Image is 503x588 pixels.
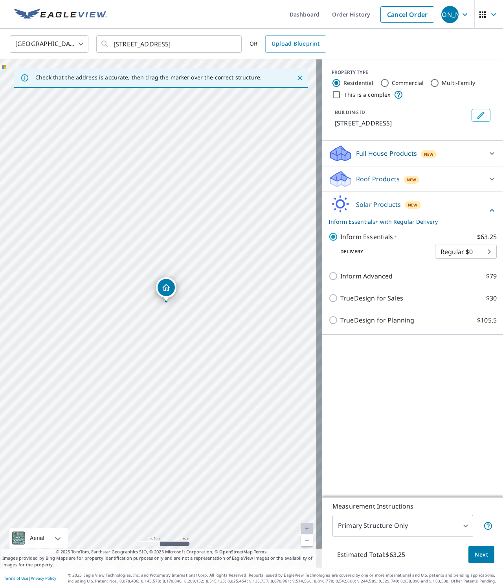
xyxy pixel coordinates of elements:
[329,170,497,188] div: Roof ProductsNew
[468,546,494,564] button: Next
[329,218,487,226] p: Inform Essentials+ with Regular Delivery
[332,69,494,76] div: PROPERTY TYPE
[219,549,252,555] a: OpenStreetMap
[332,515,473,537] div: Primary Structure Only
[356,149,417,158] p: Full House Products
[475,550,488,560] span: Next
[335,118,468,128] p: [STREET_ADDRESS]
[335,109,365,116] p: BUILDING ID
[114,33,226,55] input: Search by address or latitude-longitude
[356,174,400,184] p: Roof Products
[10,33,88,55] div: [GEOGRAPHIC_DATA]
[331,546,411,563] p: Estimated Total: $63.25
[340,271,393,281] p: Inform Advanced
[356,200,401,209] p: Solar Products
[442,79,475,87] label: Multi-Family
[35,74,262,81] p: Check that the address is accurate, then drag the marker over the correct structure.
[472,109,490,122] button: Edit building 1
[435,241,497,263] div: Regular $0
[392,79,424,87] label: Commercial
[265,35,326,53] a: Upload Blueprint
[332,501,493,511] p: Measurement Instructions
[408,202,417,208] span: New
[329,144,497,163] div: Full House ProductsNew
[344,91,391,99] label: This is a complex
[477,315,497,325] p: $105.5
[340,232,397,241] p: Inform Essentials+
[156,277,176,302] div: Dropped pin, building 1, Residential property, 7451 Wayland Blvd Orlando, FL 32807
[380,6,434,23] a: Cancel Order
[31,575,56,581] a: Privacy Policy
[329,248,435,255] p: Delivery
[295,73,305,83] button: Close
[68,572,499,584] p: © 2025 Eagle View Technologies, Inc. and Pictometry International Corp. All Rights Reserved. Repo...
[4,576,56,581] p: |
[340,293,403,303] p: TrueDesign for Sales
[14,9,107,20] img: EV Logo
[441,6,459,23] div: [PERSON_NAME]
[272,39,319,49] span: Upload Blueprint
[340,315,414,325] p: TrueDesign for Planning
[301,523,313,535] a: Current Level 20, Zoom In Disabled
[301,535,313,546] a: Current Level 20, Zoom Out
[407,177,416,183] span: New
[424,151,433,157] span: New
[250,35,326,53] div: OR
[477,232,497,241] p: $63.25
[329,195,497,226] div: Solar ProductsNewInform Essentials+ with Regular Delivery
[9,528,68,548] div: Aerial
[4,575,28,581] a: Terms of Use
[28,528,47,548] div: Aerial
[486,293,497,303] p: $30
[56,549,267,555] span: © 2025 TomTom, Earthstar Geographics SIO, © 2025 Microsoft Corporation, ©
[254,549,267,555] a: Terms
[343,79,374,87] label: Residential
[486,271,497,281] p: $79
[483,521,493,531] span: Your report will include only the primary structure on the property. For example, a detached gara...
